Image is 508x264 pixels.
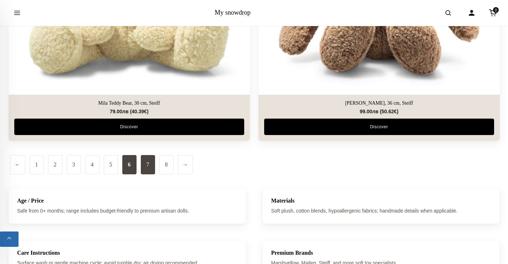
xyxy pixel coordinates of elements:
span: 79.00 [110,109,129,115]
a: 7 [141,155,155,174]
a: 5 [104,155,118,174]
a: ← [10,155,25,174]
a: 2 [48,155,62,174]
a: 1 [30,155,44,174]
span: € [394,109,397,115]
span: 6 [122,155,137,174]
button: Open search [438,3,458,23]
h3: Premium Brands [271,249,491,256]
a: [PERSON_NAME], 36 cm, Steiff [264,100,494,106]
span: ( ) [380,109,398,115]
span: € [144,109,147,115]
p: Safe from 0+ months; range includes budget-friendly to premium artisan dolls. [17,207,237,215]
a: → [178,155,193,174]
span: ( ) [130,109,148,115]
a: 3 [67,155,81,174]
p: Soft plush, cotton blends, hypoallergenic fabrics; handmade details when applicable. [271,207,491,215]
span: 40.39 [132,109,147,115]
a: 8 [159,155,174,174]
a: Mila Teddy Bear, 30 cm, Steiff [14,100,244,106]
span: лв [122,109,129,115]
a: My snowdrop [215,9,251,16]
h3: Care Instructions [17,249,237,256]
h3: Materials [271,197,491,204]
h3: Age / Price [17,197,237,204]
span: 99.00 [359,109,378,115]
a: Account [464,5,479,21]
a: Cart [485,5,501,21]
button: Open menu [7,3,27,23]
span: лв [372,109,378,115]
a: Discover Mila Teddy Bear, 30 cm, Steiff [14,119,244,135]
span: 0 [493,7,499,13]
a: Discover Papa Teddy Bear, 36 cm, Steiff [264,119,494,135]
span: 50.62 [381,109,397,115]
a: 4 [85,155,99,174]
